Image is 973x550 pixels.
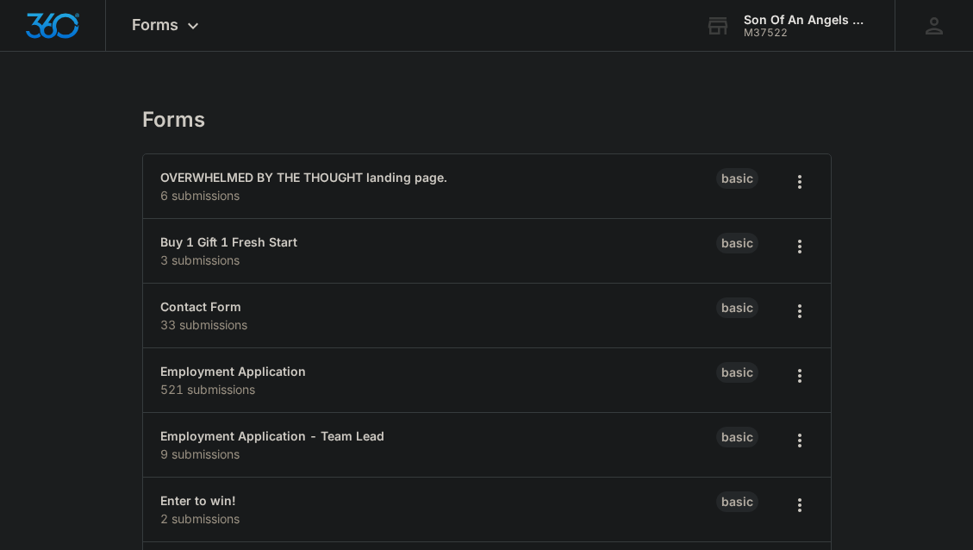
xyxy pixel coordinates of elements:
[160,493,236,508] a: Enter to win!
[786,427,814,454] button: Overflow Menu
[744,27,870,39] div: account id
[160,445,716,463] p: 9 submissions
[786,362,814,390] button: Overflow Menu
[716,168,758,189] div: Basic
[716,427,758,447] div: Basic
[160,316,716,334] p: 33 submissions
[716,362,758,383] div: Basic
[786,233,814,260] button: Overflow Menu
[160,428,384,443] a: Employment Application - Team Lead
[160,234,297,249] a: Buy 1 Gift 1 Fresh Start
[716,491,758,512] div: Basic
[160,170,447,184] a: OVERWHELMED BY THE THOUGHT landing page.
[716,233,758,253] div: Basic
[786,297,814,325] button: Overflow Menu
[786,491,814,519] button: Overflow Menu
[786,168,814,196] button: Overflow Menu
[716,297,758,318] div: Basic
[160,251,716,269] p: 3 submissions
[132,16,178,34] span: Forms
[160,509,716,528] p: 2 submissions
[160,186,716,204] p: 6 submissions
[160,364,306,378] a: Employment Application
[142,107,205,133] h1: Forms
[160,299,241,314] a: Contact Form
[160,380,716,398] p: 521 submissions
[744,13,870,27] div: account name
